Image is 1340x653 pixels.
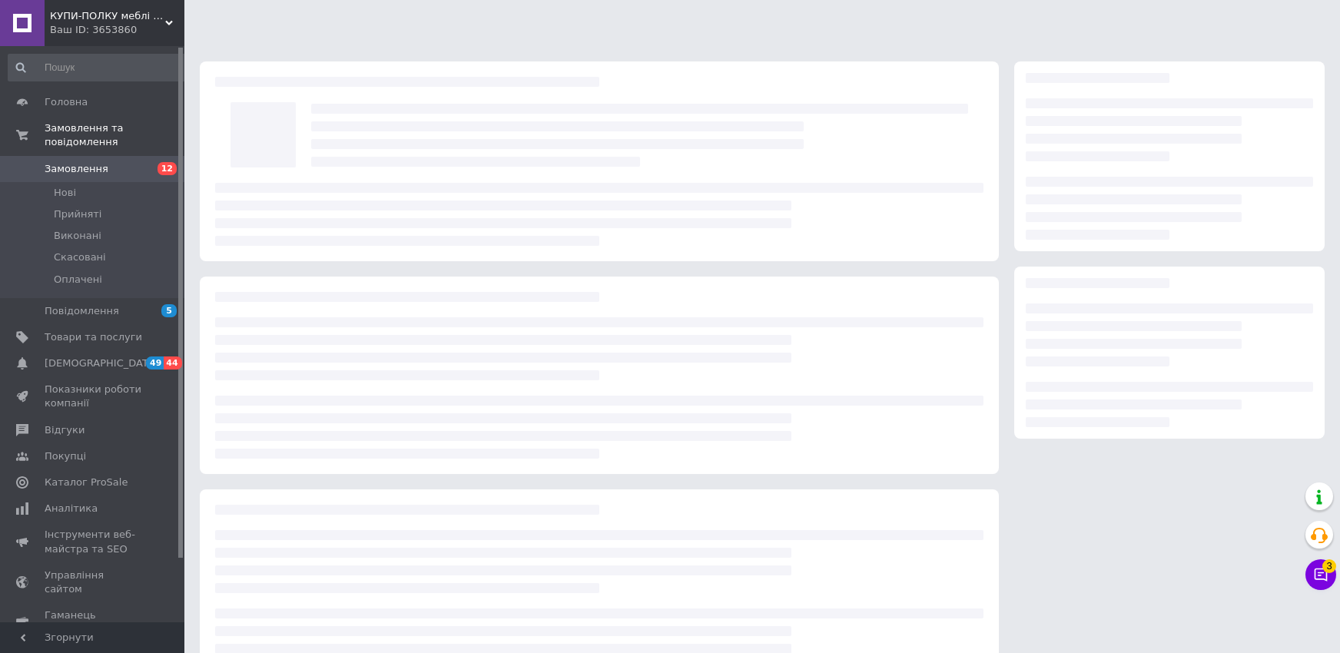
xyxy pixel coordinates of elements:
span: Головна [45,95,88,109]
span: 44 [164,356,181,370]
span: 49 [146,356,164,370]
span: Інструменти веб-майстра та SEO [45,528,142,555]
input: Пошук [8,54,189,81]
span: Нові [54,186,76,200]
span: Скасовані [54,250,106,264]
div: Ваш ID: 3653860 [50,23,184,37]
span: Прийняті [54,207,101,221]
span: Управління сайтом [45,568,142,596]
button: Чат з покупцем3 [1305,559,1336,590]
span: Замовлення [45,162,108,176]
span: Оплачені [54,273,102,287]
span: Показники роботи компанії [45,383,142,410]
span: Повідомлення [45,304,119,318]
span: Каталог ProSale [45,476,128,489]
span: 3 [1322,559,1336,573]
span: Товари та послуги [45,330,142,344]
span: Відгуки [45,423,85,437]
span: 5 [161,304,177,317]
span: Виконані [54,229,101,243]
span: Покупці [45,449,86,463]
span: [DEMOGRAPHIC_DATA] [45,356,158,370]
span: 12 [158,162,177,175]
span: КУПИ-ПОЛКУ меблі для всіх [50,9,165,23]
span: Аналітика [45,502,98,515]
span: Гаманець компанії [45,608,142,636]
span: Замовлення та повідомлення [45,121,184,149]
